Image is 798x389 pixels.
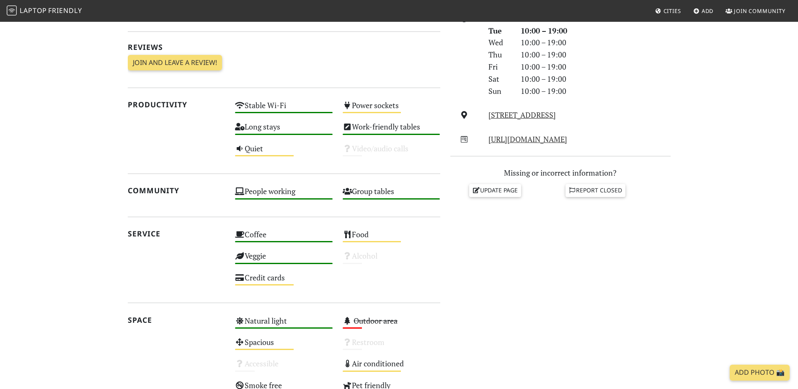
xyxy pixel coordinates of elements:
[230,357,338,378] div: Accessible
[7,4,82,18] a: LaptopFriendly LaptopFriendly
[722,3,789,18] a: Join Community
[483,25,515,37] div: Tue
[338,228,445,249] div: Food
[516,61,676,73] div: 10:00 – 19:00
[488,134,567,144] a: [URL][DOMAIN_NAME]
[128,43,440,52] h2: Reviews
[230,184,338,206] div: People working
[483,36,515,49] div: Wed
[338,184,445,206] div: Group tables
[128,316,225,324] h2: Space
[338,142,445,163] div: Video/audio calls
[230,142,338,163] div: Quiet
[516,73,676,85] div: 10:00 – 19:00
[230,120,338,141] div: Long stays
[483,85,515,97] div: Sun
[354,316,398,326] s: Outdoor area
[483,49,515,61] div: Thu
[488,110,556,120] a: [STREET_ADDRESS]
[230,249,338,270] div: Veggie
[7,5,17,16] img: LaptopFriendly
[230,99,338,120] div: Stable Wi-Fi
[338,120,445,141] div: Work-friendly tables
[690,3,717,18] a: Add
[230,335,338,357] div: Spacious
[450,167,671,179] p: Missing or incorrect information?
[338,249,445,270] div: Alcohol
[664,7,681,15] span: Cities
[734,7,785,15] span: Join Community
[338,335,445,357] div: Restroom
[516,49,676,61] div: 10:00 – 19:00
[652,3,684,18] a: Cities
[469,184,521,197] a: Update page
[483,61,515,73] div: Fri
[230,314,338,335] div: Natural light
[128,186,225,195] h2: Community
[230,271,338,292] div: Credit cards
[338,99,445,120] div: Power sockets
[483,73,515,85] div: Sat
[48,6,82,15] span: Friendly
[516,36,676,49] div: 10:00 – 19:00
[516,25,676,37] div: 10:00 – 19:00
[20,6,47,15] span: Laptop
[128,100,225,109] h2: Productivity
[702,7,714,15] span: Add
[128,229,225,238] h2: Service
[230,228,338,249] div: Coffee
[516,85,676,97] div: 10:00 – 19:00
[128,55,222,71] a: Join and leave a review!
[338,357,445,378] div: Air conditioned
[566,184,626,197] a: Report closed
